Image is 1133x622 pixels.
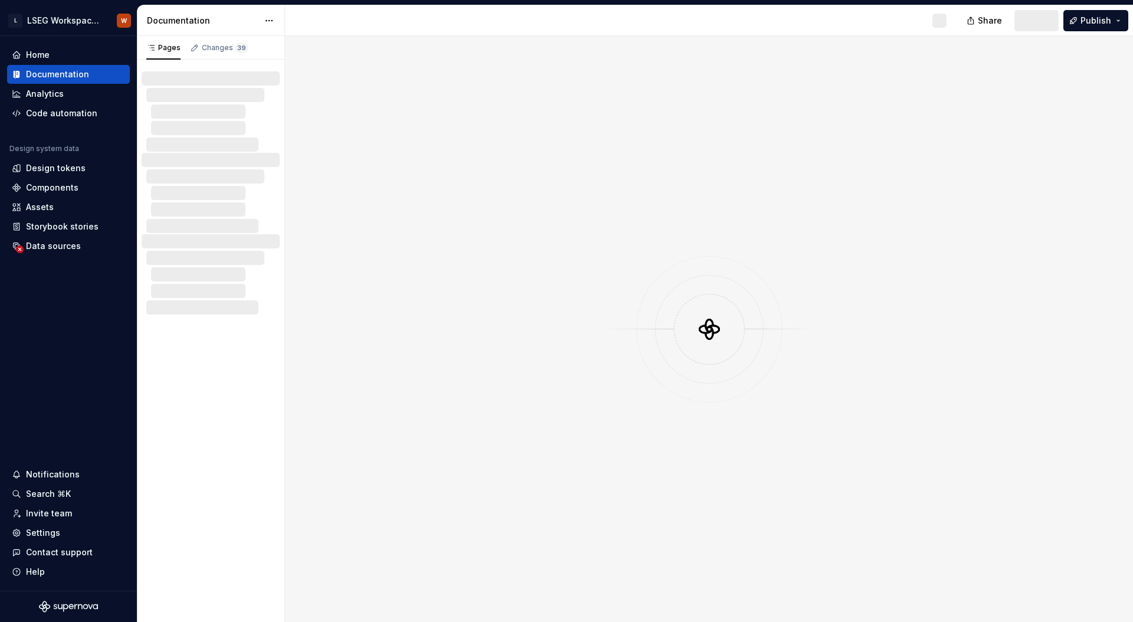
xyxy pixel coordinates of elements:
[121,16,127,25] div: W
[26,240,81,252] div: Data sources
[961,10,1010,31] button: Share
[26,162,86,174] div: Design tokens
[26,88,64,100] div: Analytics
[9,144,79,153] div: Design system data
[1063,10,1128,31] button: Publish
[39,601,98,613] svg: Supernova Logo
[146,43,181,53] div: Pages
[26,201,54,213] div: Assets
[7,523,130,542] a: Settings
[7,484,130,503] button: Search ⌘K
[26,107,97,119] div: Code automation
[147,15,258,27] div: Documentation
[2,8,135,33] button: LLSEG Workspace Design SystemW
[26,508,72,519] div: Invite team
[26,49,50,61] div: Home
[7,504,130,523] a: Invite team
[26,469,80,480] div: Notifications
[7,562,130,581] button: Help
[26,527,60,539] div: Settings
[202,43,248,53] div: Changes
[7,65,130,84] a: Documentation
[26,546,93,558] div: Contact support
[26,68,89,80] div: Documentation
[27,15,103,27] div: LSEG Workspace Design System
[7,84,130,103] a: Analytics
[978,15,1002,27] span: Share
[26,488,71,500] div: Search ⌘K
[235,43,248,53] span: 39
[26,182,78,194] div: Components
[8,14,22,28] div: L
[7,465,130,484] button: Notifications
[7,217,130,236] a: Storybook stories
[7,178,130,197] a: Components
[7,198,130,217] a: Assets
[26,221,99,233] div: Storybook stories
[7,104,130,123] a: Code automation
[7,543,130,562] button: Contact support
[26,566,45,578] div: Help
[1080,15,1111,27] span: Publish
[7,237,130,256] a: Data sources
[7,45,130,64] a: Home
[7,159,130,178] a: Design tokens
